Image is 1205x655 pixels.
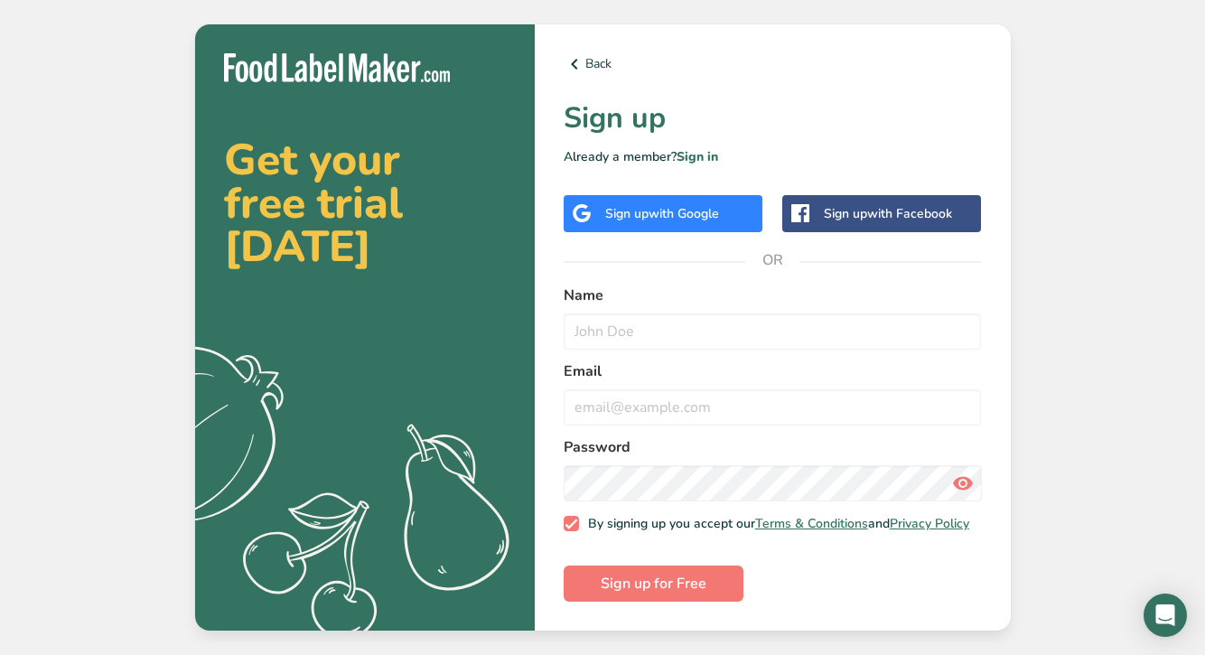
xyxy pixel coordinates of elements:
[564,53,982,75] a: Back
[890,515,969,532] a: Privacy Policy
[564,97,982,140] h1: Sign up
[564,360,982,382] label: Email
[224,53,450,83] img: Food Label Maker
[677,148,718,165] a: Sign in
[564,389,982,426] input: email@example.com
[745,233,799,287] span: OR
[605,204,719,223] div: Sign up
[649,205,719,222] span: with Google
[564,566,743,602] button: Sign up for Free
[755,515,868,532] a: Terms & Conditions
[824,204,952,223] div: Sign up
[564,285,982,306] label: Name
[601,573,706,594] span: Sign up for Free
[564,436,982,458] label: Password
[579,516,969,532] span: By signing up you accept our and
[564,313,982,350] input: John Doe
[867,205,952,222] span: with Facebook
[1144,594,1187,637] div: Open Intercom Messenger
[564,147,982,166] p: Already a member?
[224,138,506,268] h2: Get your free trial [DATE]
